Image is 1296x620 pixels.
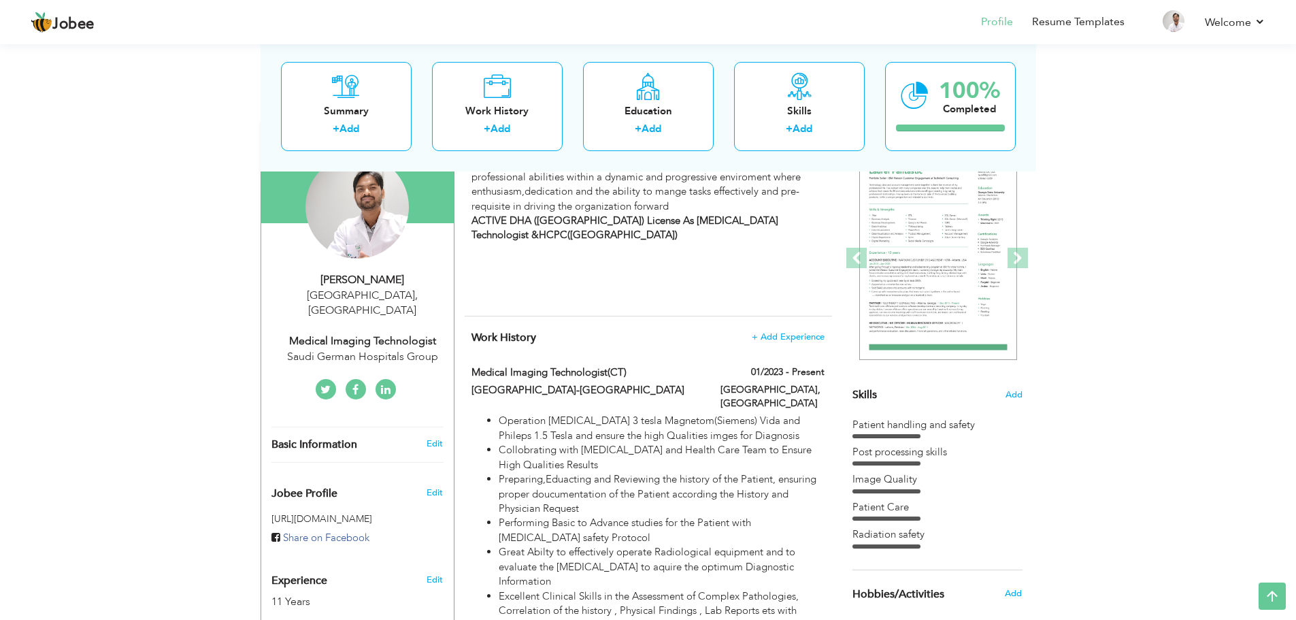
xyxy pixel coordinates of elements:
div: Completed [939,101,1000,116]
div: 100% [939,79,1000,101]
span: Add [1006,389,1023,402]
span: , [415,288,418,303]
label: Medical Imaging Technologist(CT) [471,365,700,380]
label: + [333,122,339,136]
label: + [786,122,793,136]
div: Work History [443,103,552,118]
img: Liaqat Ali [305,155,409,259]
div: Saudi German Hospitals Group [271,349,454,365]
div: Image Quality [852,472,1023,487]
img: jobee.io [31,12,52,33]
span: Skills [852,387,877,402]
div: Radiation safety [852,527,1023,542]
span: Hobbies/Activities [852,589,944,601]
li: Preparing,Eduacting and Reviewing the history of the Patient, ensuring proper doucumentation of t... [499,472,824,516]
a: Edit [427,574,443,586]
span: Share on Facebook [283,531,369,544]
h5: [URL][DOMAIN_NAME] [271,514,444,524]
li: Operation [MEDICAL_DATA] 3 tesla Magnetom(Siemens) Vida and Phileps 1.5 Tesla and ensure the high... [499,414,824,443]
span: + Add Experience [752,332,825,342]
span: Edit [427,487,443,499]
div: Post processing skills [852,445,1023,459]
label: [GEOGRAPHIC_DATA]-[GEOGRAPHIC_DATA] [471,383,700,397]
li: Performing Basic to Advance studies for the Patient with [MEDICAL_DATA] safety Protocol [499,516,824,545]
div: Enhance your career by creating a custom URL for your Jobee public profile. [261,473,454,507]
img: Profile Img [1163,10,1184,32]
label: + [484,122,491,136]
div: [GEOGRAPHIC_DATA] [GEOGRAPHIC_DATA] [271,288,454,319]
div: Share some of your professional and personal interests. [842,570,1033,618]
span: Work History [471,330,536,345]
a: Add [793,122,812,135]
div: Patient Care [852,500,1023,515]
a: Welcome [1205,14,1265,31]
a: Edit [427,438,443,450]
a: Add [642,122,661,135]
div: Patient handling and safety [852,418,1023,432]
div: Education [594,103,703,118]
li: Great Abilty to effectively operate Radiological equipment and to evaluate the [MEDICAL_DATA] to ... [499,545,824,589]
label: + [635,122,642,136]
span: Jobee [52,17,95,32]
div: 11 Years [271,594,412,610]
li: Collobrating with [MEDICAL_DATA] and Health Care Team to Ensure High Qualities Results [499,443,824,472]
div: To join a highly professional team in order to enhance my knowledge and professional abilities wi... [471,155,824,301]
span: Experience [271,575,327,587]
div: Skills [745,103,854,118]
div: [PERSON_NAME] [271,272,454,288]
a: Add [491,122,510,135]
a: Add [339,122,359,135]
label: 01/2023 - Present [751,365,825,379]
span: Add [1005,587,1022,600]
h4: This helps to show the companies you have worked for. [471,331,824,344]
span: Jobee Profile [271,488,337,500]
a: Resume Templates [1032,14,1125,30]
label: [GEOGRAPHIC_DATA], [GEOGRAPHIC_DATA] [720,383,825,410]
span: Basic Information [271,439,357,451]
a: Profile [981,14,1013,30]
a: Jobee [31,12,95,33]
strong: ACTIVE DHA ([GEOGRAPHIC_DATA]) License As [MEDICAL_DATA] Technologist &HCPC([GEOGRAPHIC_DATA]) [471,214,778,242]
div: Medical Imaging Technologist [271,333,454,349]
div: Summary [292,103,401,118]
